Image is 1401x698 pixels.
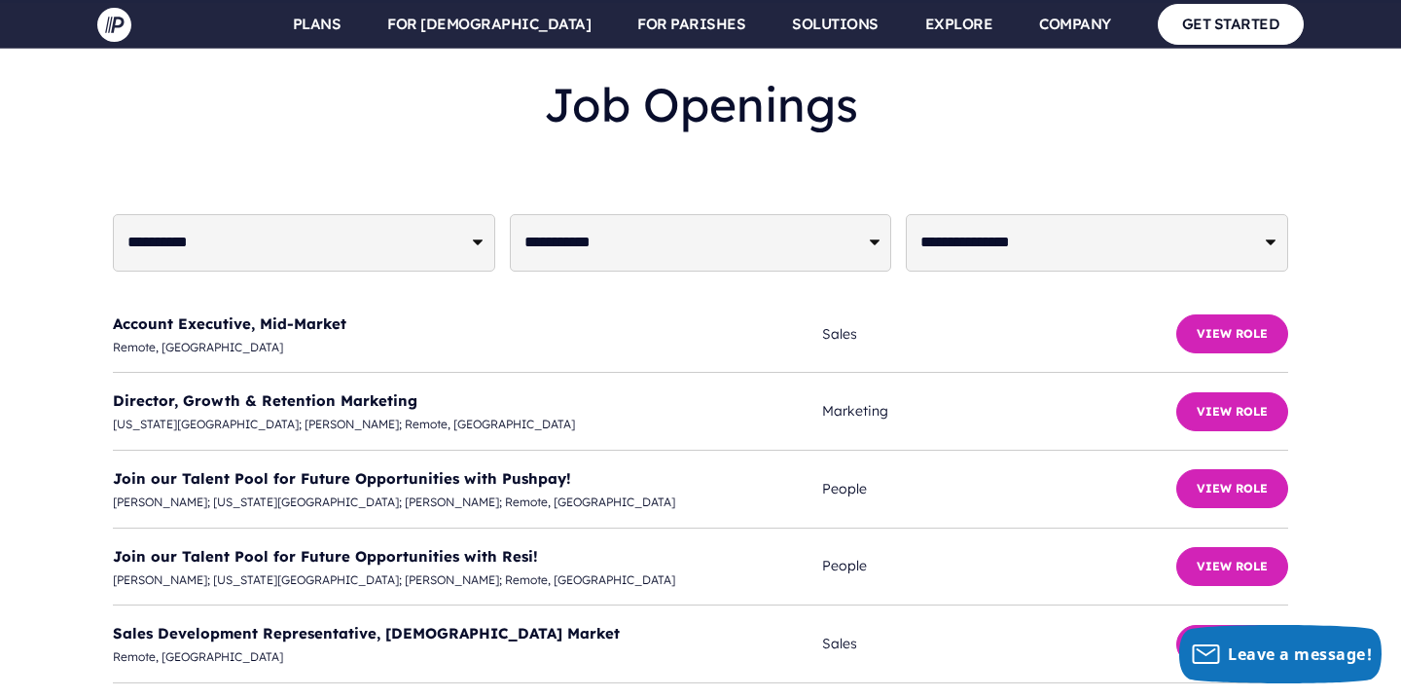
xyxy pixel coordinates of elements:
span: Leave a message! [1228,643,1372,665]
span: Sales [822,632,1176,656]
button: View Role [1176,625,1288,664]
span: [PERSON_NAME]; [US_STATE][GEOGRAPHIC_DATA]; [PERSON_NAME]; Remote, [GEOGRAPHIC_DATA] [113,492,822,513]
button: View Role [1176,314,1288,353]
h2: Job Openings [113,61,1288,148]
button: View Role [1176,547,1288,586]
a: Join our Talent Pool for Future Opportunities with Pushpay! [113,469,571,488]
span: Sales [822,322,1176,347]
a: Join our Talent Pool for Future Opportunities with Resi! [113,547,538,566]
a: GET STARTED [1158,4,1305,44]
span: Marketing [822,399,1176,423]
span: [US_STATE][GEOGRAPHIC_DATA]; [PERSON_NAME]; Remote, [GEOGRAPHIC_DATA] [113,414,822,435]
button: View Role [1176,469,1288,508]
a: Director, Growth & Retention Marketing [113,391,417,410]
span: People [822,554,1176,578]
a: Account Executive, Mid-Market [113,314,346,333]
span: Remote, [GEOGRAPHIC_DATA] [113,337,822,358]
span: People [822,477,1176,501]
a: Sales Development Representative, [DEMOGRAPHIC_DATA] Market [113,624,620,643]
span: [PERSON_NAME]; [US_STATE][GEOGRAPHIC_DATA]; [PERSON_NAME]; Remote, [GEOGRAPHIC_DATA] [113,569,822,591]
button: View Role [1176,392,1288,431]
span: Remote, [GEOGRAPHIC_DATA] [113,646,822,668]
button: Leave a message! [1179,625,1382,683]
